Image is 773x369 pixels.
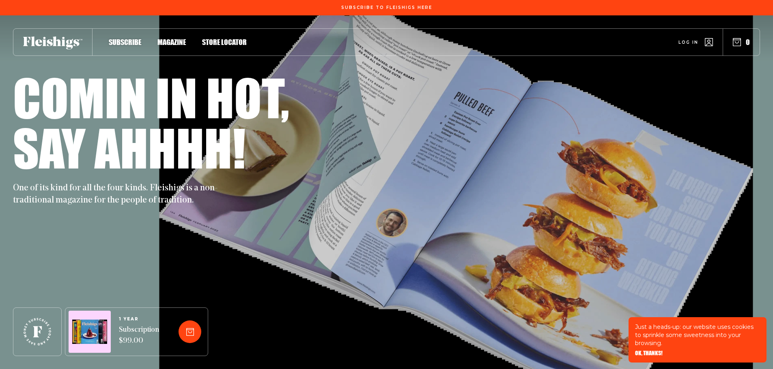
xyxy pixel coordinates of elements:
h1: Comin in hot, [13,72,289,122]
span: Subscribe [109,38,141,47]
button: 0 [733,38,750,47]
span: 1 YEAR [119,317,159,322]
span: Store locator [202,38,247,47]
span: Subscribe To Fleishigs Here [341,5,432,10]
p: Just a heads-up: our website uses cookies to sprinkle some sweetness into your browsing. [635,323,760,347]
a: Magazine [157,36,186,47]
button: OK, THANKS! [635,350,663,356]
img: Magazines image [72,320,107,344]
span: Subscription $99.00 [119,325,159,347]
a: Subscribe [109,36,141,47]
a: Log in [678,38,713,46]
a: Subscribe To Fleishigs Here [340,5,434,9]
span: Log in [678,39,698,45]
a: Store locator [202,36,247,47]
a: 1 YEARSubscription $99.00 [119,317,159,347]
span: Magazine [157,38,186,47]
h1: Say ahhhh! [13,122,245,173]
p: One of its kind for all the four kinds. Fleishigs is a non-traditional magazine for the people of... [13,182,224,207]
